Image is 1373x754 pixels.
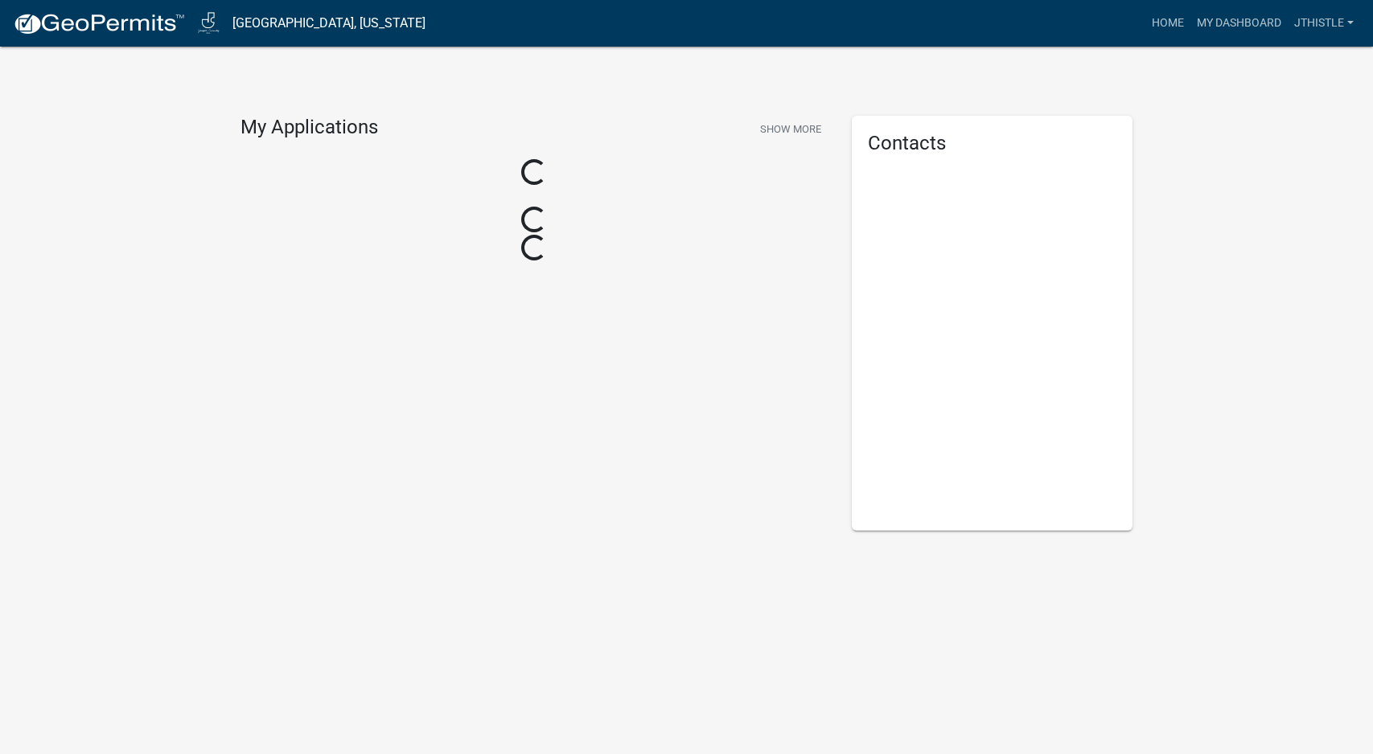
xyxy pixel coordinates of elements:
h4: My Applications [240,116,378,140]
img: Jasper County, Iowa [198,12,220,34]
a: [GEOGRAPHIC_DATA], [US_STATE] [232,10,425,37]
button: Show More [754,116,828,142]
a: Home [1145,8,1190,39]
a: jthistle [1288,8,1360,39]
a: My Dashboard [1190,8,1288,39]
h5: Contacts [868,132,1117,155]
